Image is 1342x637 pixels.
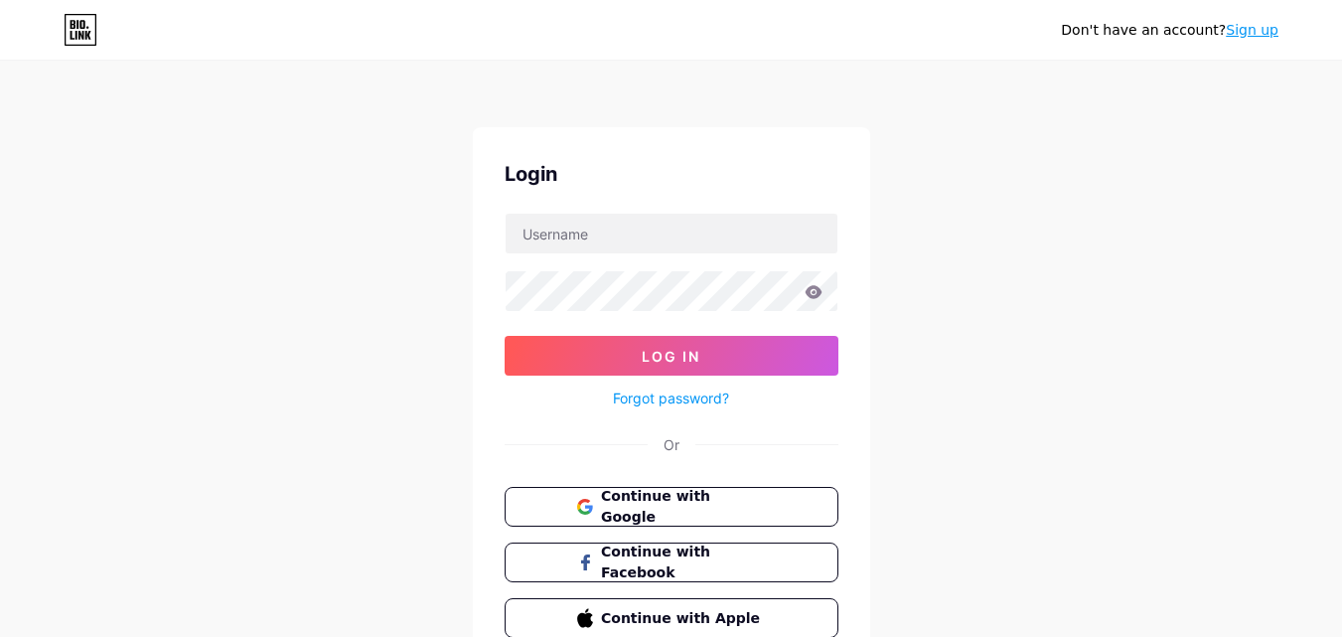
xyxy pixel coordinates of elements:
[601,486,765,528] span: Continue with Google
[1061,20,1278,41] div: Don't have an account?
[601,542,765,583] span: Continue with Facebook
[505,159,838,189] div: Login
[505,543,838,582] button: Continue with Facebook
[505,487,838,527] button: Continue with Google
[505,336,838,376] button: Log In
[506,214,837,253] input: Username
[613,388,729,408] a: Forgot password?
[642,348,700,365] span: Log In
[664,434,679,455] div: Or
[1226,22,1278,38] a: Sign up
[601,608,765,629] span: Continue with Apple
